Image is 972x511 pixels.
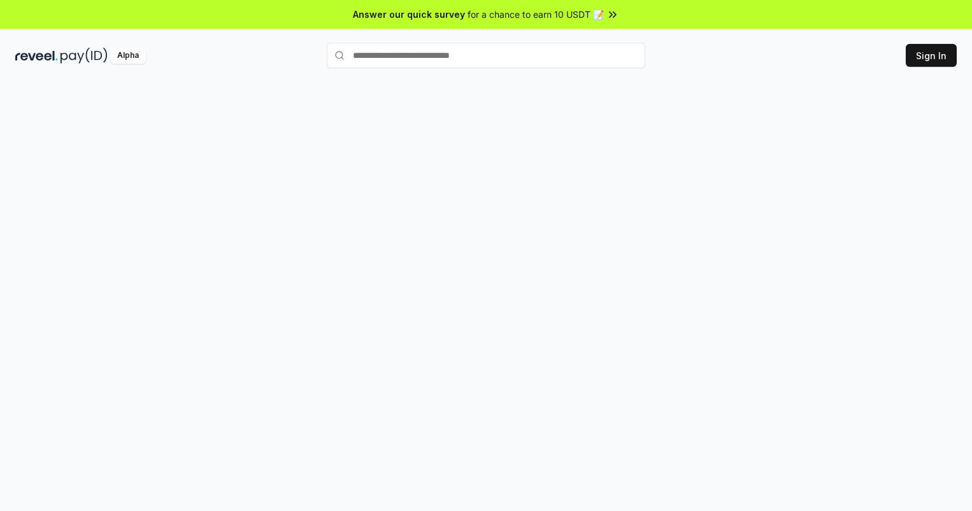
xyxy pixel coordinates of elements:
img: pay_id [61,48,108,64]
span: Answer our quick survey [353,8,465,21]
div: Alpha [110,48,146,64]
button: Sign In [906,44,957,67]
img: reveel_dark [15,48,58,64]
span: for a chance to earn 10 USDT 📝 [468,8,604,21]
